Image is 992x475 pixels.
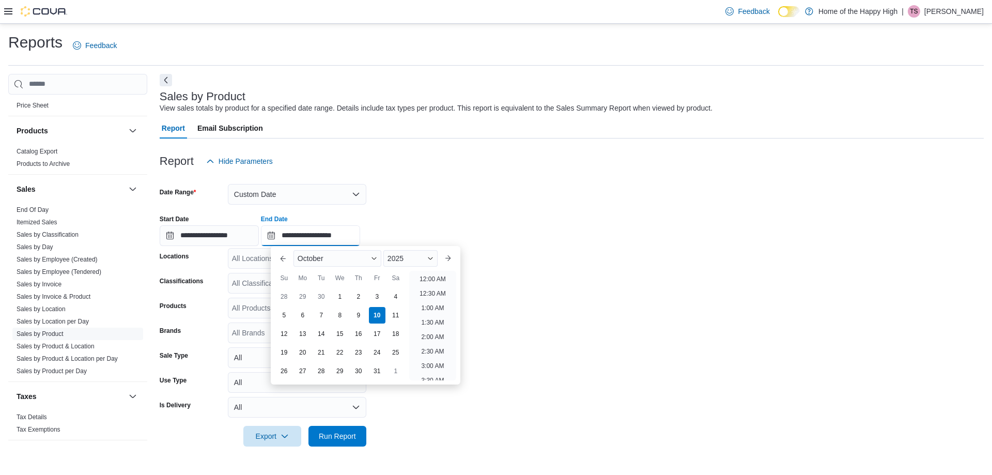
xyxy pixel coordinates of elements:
p: Home of the Happy High [818,5,897,18]
button: Taxes [127,390,139,403]
span: Tax Details [17,413,47,421]
div: day-31 [369,363,385,379]
label: End Date [261,215,288,223]
span: Hide Parameters [219,156,273,166]
div: View sales totals by product for a specified date range. Details include tax types per product. T... [160,103,712,114]
button: Hide Parameters [202,151,277,172]
button: Next [160,74,172,86]
span: Sales by Location per Day [17,317,89,326]
span: Sales by Classification [17,231,79,239]
div: day-20 [295,344,311,361]
a: Sales by Location per Day [17,318,89,325]
input: Press the down key to enter a popover containing a calendar. Press the escape key to close the po... [261,225,360,246]
button: All [228,397,366,418]
div: day-11 [388,307,404,324]
div: day-1 [388,363,404,379]
span: Feedback [738,6,769,17]
div: Taxes [8,411,147,440]
span: Dark Mode [778,17,779,18]
span: October [298,254,323,263]
a: Catalog Export [17,148,57,155]
label: Sale Type [160,351,188,360]
a: Sales by Product & Location [17,343,95,350]
a: Sales by Classification [17,231,79,238]
span: Export [250,426,295,447]
div: day-8 [332,307,348,324]
div: day-5 [276,307,292,324]
span: Price Sheet [17,101,49,110]
a: End Of Day [17,206,49,213]
div: Tu [313,270,330,286]
div: day-2 [350,288,367,305]
input: Press the down key to open a popover containing a calendar. [160,225,259,246]
div: day-29 [332,363,348,379]
div: Mo [295,270,311,286]
div: day-16 [350,326,367,342]
p: | [902,5,904,18]
span: Report [162,118,185,139]
a: Sales by Invoice & Product [17,293,90,300]
label: Locations [160,252,189,261]
div: day-6 [295,307,311,324]
a: Sales by Employee (Created) [17,256,98,263]
div: Pricing [8,99,147,116]
div: We [332,270,348,286]
div: day-7 [313,307,330,324]
span: Itemized Sales [17,218,57,226]
div: day-26 [276,363,292,379]
span: Products to Archive [17,160,70,168]
li: 12:30 AM [415,287,450,300]
li: 3:00 AM [417,360,448,372]
div: day-17 [369,326,385,342]
a: Products to Archive [17,160,70,167]
div: day-12 [276,326,292,342]
div: Products [8,145,147,174]
div: day-24 [369,344,385,361]
div: Fr [369,270,385,286]
li: 1:30 AM [417,316,448,329]
div: day-25 [388,344,404,361]
div: Su [276,270,292,286]
div: day-18 [388,326,404,342]
span: Tax Exemptions [17,425,60,434]
li: 2:00 AM [417,331,448,343]
button: Custom Date [228,184,366,205]
div: day-19 [276,344,292,361]
p: [PERSON_NAME] [924,5,984,18]
div: day-23 [350,344,367,361]
span: Sales by Invoice [17,280,61,288]
button: Run Report [308,426,366,447]
div: day-10 [369,307,385,324]
a: Feedback [721,1,773,22]
a: Price Sheet [17,102,49,109]
a: Sales by Employee (Tendered) [17,268,101,275]
span: Feedback [85,40,117,51]
a: Sales by Product per Day [17,367,87,375]
a: Itemized Sales [17,219,57,226]
label: Products [160,302,187,310]
span: Sales by Product & Location [17,342,95,350]
div: day-21 [313,344,330,361]
button: Sales [127,183,139,195]
li: 3:30 AM [417,374,448,387]
div: Tynica Schmode [908,5,920,18]
span: Sales by Day [17,243,53,251]
label: Classifications [160,277,204,285]
a: Tax Exemptions [17,426,60,433]
div: Sa [388,270,404,286]
button: Previous Month [275,250,291,267]
div: day-9 [350,307,367,324]
div: day-29 [295,288,311,305]
div: day-13 [295,326,311,342]
div: day-22 [332,344,348,361]
div: Button. Open the year selector. 2025 is currently selected. [383,250,438,267]
div: day-28 [276,288,292,305]
span: Run Report [319,431,356,441]
img: Cova [21,6,67,17]
a: Sales by Product & Location per Day [17,355,118,362]
a: Sales by Location [17,305,66,313]
label: Start Date [160,215,189,223]
div: Sales [8,204,147,381]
